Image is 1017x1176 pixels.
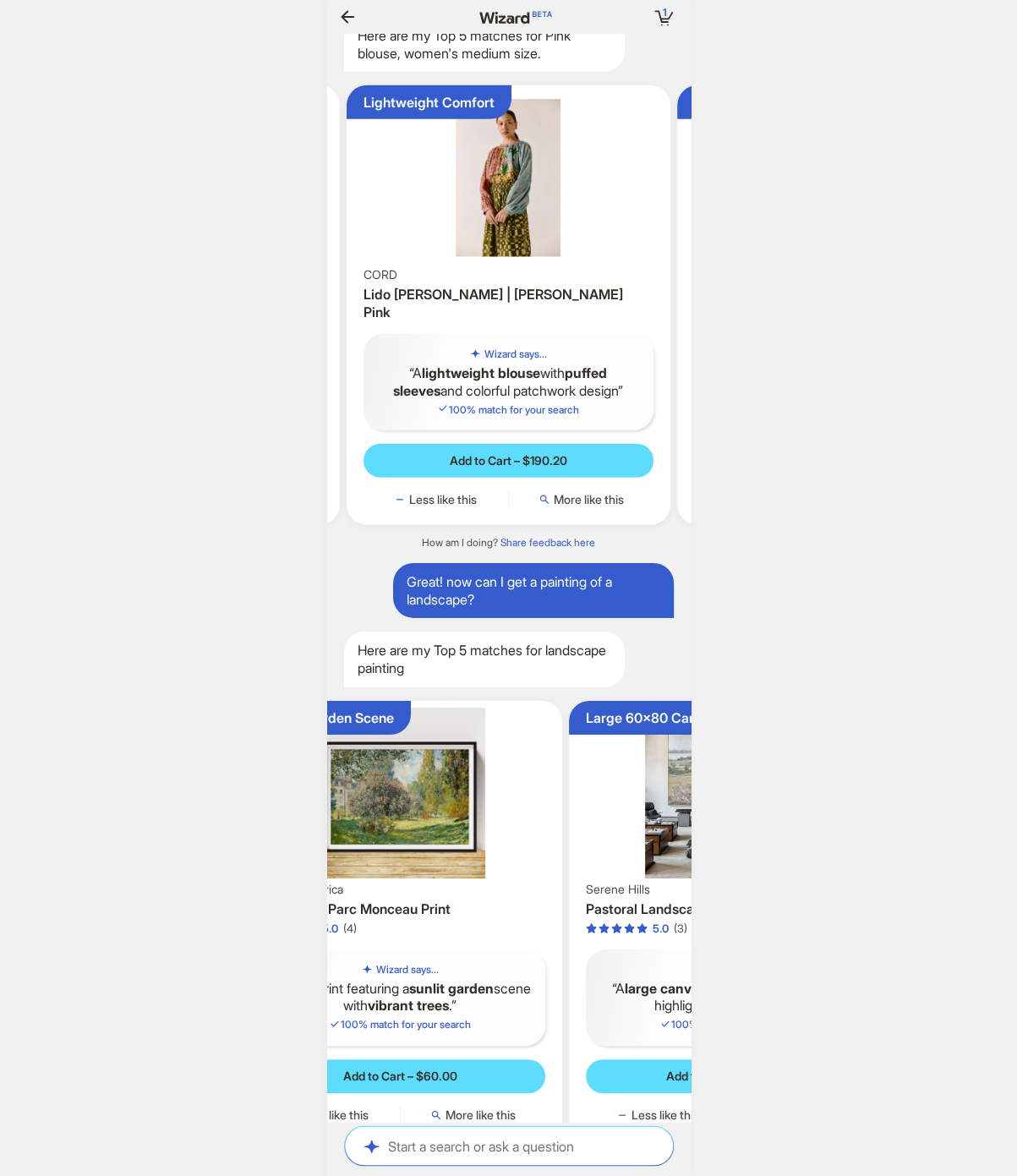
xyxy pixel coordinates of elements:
[322,922,338,936] div: 5.0
[509,491,653,508] button: More like this
[245,708,555,878] img: Landscape Parc Monceau Print
[377,364,640,400] q: A with and colorful patchwork design
[576,708,886,878] img: Pastoral Landscape Painting with Rolling Hills
[554,492,624,507] span: More like this
[409,980,494,997] b: sunlit garden
[255,1059,545,1093] button: Add to Cart – $60.00
[344,632,625,687] div: Here are my Top 5 matches for landscape painting
[401,1107,545,1124] button: More like this
[625,980,706,997] b: large canvas
[329,1018,471,1031] span: 100 % match for your search
[364,491,508,508] button: Less like this
[684,92,994,281] img: RUCHED KNIT TOP
[347,85,670,525] div: Lightweight ComfortLido Alice blouse | Dusty PinkCORDLido [PERSON_NAME] | [PERSON_NAME] PinkWizar...
[450,453,567,468] span: Add to Cart – $190.20
[586,923,597,934] span: star
[674,922,687,936] div: (3)
[632,1108,699,1123] span: Less like this
[409,492,477,507] span: Less like this
[364,286,653,321] h3: Lido [PERSON_NAME] | [PERSON_NAME] Pink
[376,963,439,976] h5: Wizard says...
[586,882,650,897] span: Serene Hills
[269,980,532,1015] q: Acrylic print featuring a scene with .
[666,1069,794,1084] span: Add to Cart – $2,601.45
[653,922,669,936] div: 5.0
[238,701,562,1140] div: Vibrant Garden SceneLandscape Parc Monceau PrintFine Art AmericaLandscape Parc Monceau Print5.0 o...
[393,364,607,399] b: puffed sleeves
[662,6,666,19] span: 1
[368,997,449,1014] b: vibrant trees
[353,92,664,263] img: Lido Alice blouse | Dusty Pink
[364,94,495,112] div: Lightweight Comfort
[344,17,625,73] div: Here are my Top 5 matches for Pink blouse, women's medium size.
[484,347,547,361] h5: Wizard says...
[437,403,579,416] span: 100 % match for your search
[255,900,545,918] h3: Landscape Parc Monceau Print
[255,1107,400,1124] button: Less like this
[343,922,357,936] div: (4)
[611,923,622,934] span: star
[586,709,719,727] div: Large 60x80 Canvas
[659,1018,801,1031] span: 100 % match for your search
[500,536,595,549] a: Share feedback here
[624,923,635,934] span: star
[364,444,653,478] button: Add to Cart – $190.20
[637,923,648,934] span: star
[343,1069,457,1084] span: Add to Cart – $60.00
[446,1108,516,1123] span: More like this
[327,536,691,550] div: How am I doing?
[422,364,540,381] b: lightweight blouse
[364,267,397,282] span: CORD
[599,980,862,1015] q: A artwork framed in to highlight pastoral scenes
[301,1108,369,1123] span: Less like this
[599,923,610,934] span: star
[586,922,669,936] div: 5.0 out of 5 stars
[586,900,876,918] h3: Pastoral Landscape Painting with Rolling Hills
[393,563,674,619] div: Great! now can I get a painting of a landscape?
